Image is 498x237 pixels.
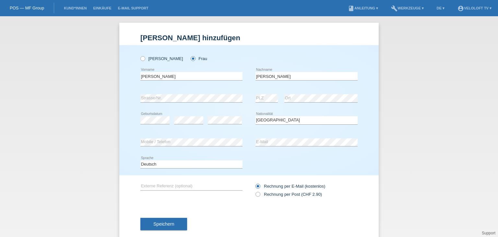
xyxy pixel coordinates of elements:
a: Kund*innen [61,6,90,10]
i: account_circle [457,5,464,12]
label: Rechnung per Post (CHF 2.90) [255,192,322,197]
button: Speichern [140,218,187,230]
input: Rechnung per Post (CHF 2.90) [255,192,260,200]
h1: [PERSON_NAME] hinzufügen [140,34,358,42]
label: [PERSON_NAME] [140,56,183,61]
a: POS — MF Group [10,6,44,10]
label: Rechnung per E-Mail (kostenlos) [255,184,325,189]
a: buildWerkzeuge ▾ [388,6,427,10]
input: [PERSON_NAME] [140,56,145,60]
a: DE ▾ [433,6,448,10]
a: Einkäufe [90,6,114,10]
a: bookAnleitung ▾ [345,6,381,10]
i: build [391,5,397,12]
a: account_circleVeloLoft TV ▾ [454,6,495,10]
i: book [348,5,354,12]
a: E-Mail Support [115,6,152,10]
span: Speichern [153,221,174,227]
input: Rechnung per E-Mail (kostenlos) [255,184,260,192]
a: Support [482,231,495,235]
input: Frau [191,56,195,60]
label: Frau [191,56,207,61]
